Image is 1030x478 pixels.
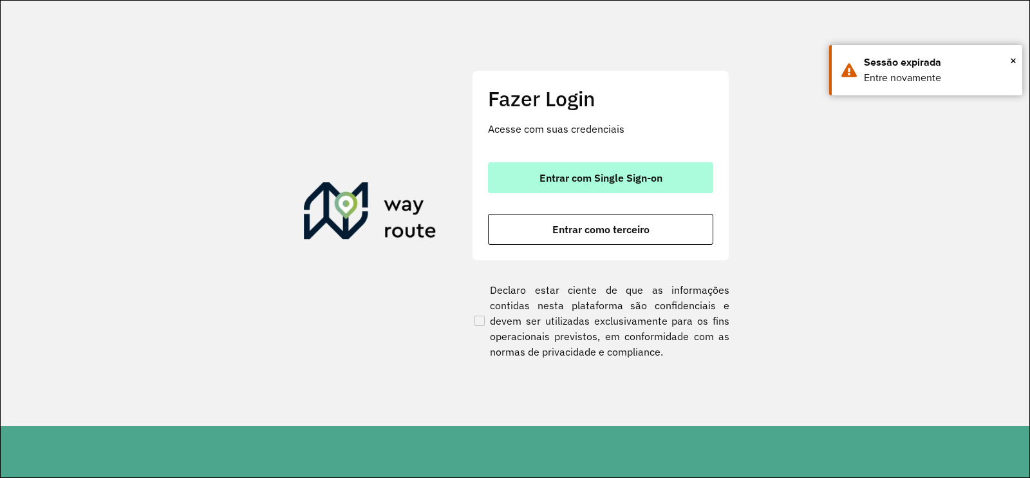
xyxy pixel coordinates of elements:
div: Sessão expirada [864,55,1013,70]
button: Close [1010,51,1016,70]
label: Declaro estar ciente de que as informações contidas nesta plataforma são confidenciais e devem se... [472,282,729,359]
p: Acesse com suas credenciais [488,121,713,137]
button: button [488,162,713,193]
h2: Fazer Login [488,86,713,111]
span: × [1010,51,1016,70]
span: Entrar com Single Sign-on [539,173,662,183]
div: Entre novamente [864,70,1013,86]
span: Entrar como terceiro [552,224,650,234]
button: button [488,214,713,245]
img: Roteirizador AmbevTech [304,182,436,244]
